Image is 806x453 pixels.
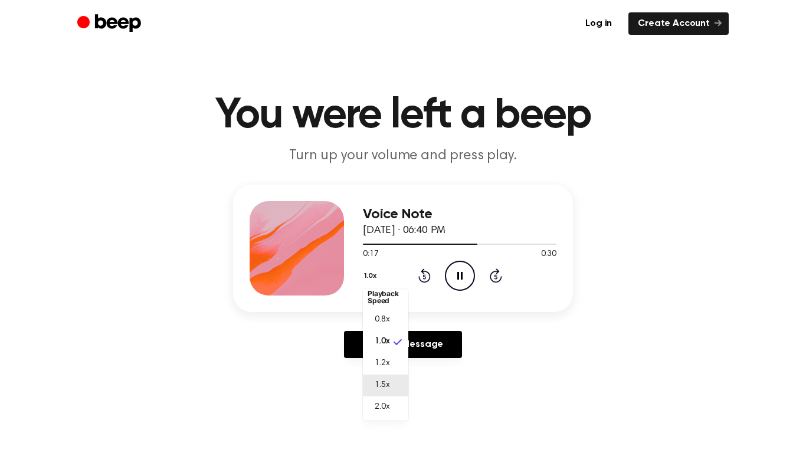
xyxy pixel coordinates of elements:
p: Turn up your volume and press play. [176,146,630,166]
a: Log in [576,12,621,35]
span: 1.5x [375,379,389,392]
h1: You were left a beep [101,94,705,137]
button: 1.0x [363,266,381,286]
span: 0.8x [375,314,389,326]
span: [DATE] · 06:40 PM [363,225,445,236]
span: 1.2x [375,357,389,370]
h3: Voice Note [363,206,556,222]
span: 0:30 [541,248,556,261]
span: 0:17 [363,248,378,261]
a: Reply to Message [344,331,462,358]
a: Create Account [628,12,729,35]
span: 1.0x [375,336,389,348]
span: 2.0x [375,401,389,413]
ul: 1.0x [363,288,408,421]
li: Playback Speed [363,285,408,309]
a: Beep [77,12,144,35]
